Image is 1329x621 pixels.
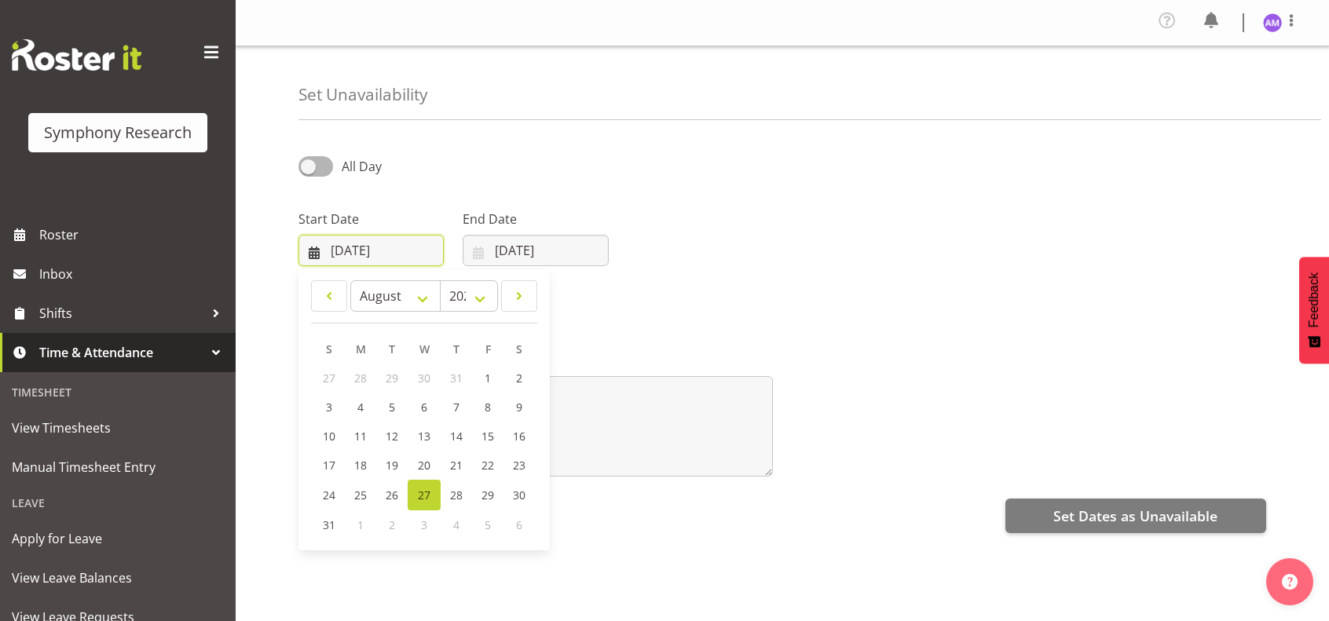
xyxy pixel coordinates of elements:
span: 21 [450,458,463,473]
span: 28 [450,488,463,502]
span: 23 [513,458,525,473]
span: 17 [323,458,335,473]
span: 4 [357,400,364,415]
a: 17 [313,451,345,480]
a: 30 [503,480,535,510]
a: 8 [472,393,503,422]
span: 13 [418,429,430,444]
span: 9 [516,400,522,415]
span: 19 [386,458,398,473]
a: 22 [472,451,503,480]
span: 1 [357,517,364,532]
span: All Day [342,158,382,175]
span: 20 [418,458,430,473]
a: 21 [441,451,472,480]
span: T [389,342,395,356]
span: 25 [354,488,367,502]
a: 2 [503,363,535,393]
a: 9 [503,393,535,422]
span: 31 [323,517,335,532]
span: 11 [354,429,367,444]
a: 7 [441,393,472,422]
div: Timesheet [4,376,232,408]
span: 6 [421,400,427,415]
a: 12 [376,422,408,451]
span: F [485,342,491,356]
span: 30 [418,371,430,385]
span: 31 [450,371,463,385]
a: 18 [345,451,376,480]
span: 24 [323,488,335,502]
span: Shifts [39,301,204,325]
span: 8 [485,400,491,415]
a: 13 [408,422,441,451]
span: 18 [354,458,367,473]
input: Click to select... [463,235,608,266]
span: 29 [481,488,494,502]
span: M [356,342,366,356]
a: 31 [313,510,345,539]
label: End Date [463,210,608,228]
a: 3 [313,393,345,422]
span: 28 [354,371,367,385]
span: 26 [386,488,398,502]
span: T [453,342,459,356]
span: Roster [39,223,228,247]
span: W [419,342,430,356]
label: Start Date [298,210,444,228]
span: 2 [389,517,395,532]
h4: Set Unavailability [298,86,427,104]
a: 4 [345,393,376,422]
a: 10 [313,422,345,451]
span: 22 [481,458,494,473]
span: Manual Timesheet Entry [12,455,224,479]
a: 15 [472,422,503,451]
a: Apply for Leave [4,519,232,558]
span: Time & Attendance [39,341,204,364]
a: View Timesheets [4,408,232,447]
input: Click to select... [298,235,444,266]
span: 30 [513,488,525,502]
a: 28 [441,480,472,510]
span: 27 [323,371,335,385]
span: 12 [386,429,398,444]
span: 27 [418,488,430,502]
a: Manual Timesheet Entry [4,447,232,487]
span: Inbox [39,262,228,286]
span: Set Dates as Unavailable [1053,506,1217,526]
span: 10 [323,429,335,444]
a: 27 [408,480,441,510]
button: Set Dates as Unavailable [1005,499,1266,533]
span: 29 [386,371,398,385]
a: 11 [345,422,376,451]
a: 24 [313,480,345,510]
div: Leave [4,487,232,519]
span: View Leave Balances [12,566,224,590]
a: 19 [376,451,408,480]
span: 6 [516,517,522,532]
span: S [516,342,522,356]
span: Apply for Leave [12,527,224,550]
a: 14 [441,422,472,451]
span: 1 [485,371,491,385]
a: 5 [376,393,408,422]
span: 3 [421,517,427,532]
span: 14 [450,429,463,444]
span: 7 [453,400,459,415]
a: 6 [408,393,441,422]
span: 5 [485,517,491,532]
img: Rosterit website logo [12,39,141,71]
span: 15 [481,429,494,444]
a: 29 [472,480,503,510]
span: 5 [389,400,395,415]
span: Feedback [1307,272,1321,327]
span: 16 [513,429,525,444]
span: 3 [326,400,332,415]
span: 2 [516,371,522,385]
a: 26 [376,480,408,510]
span: 4 [453,517,459,532]
a: 1 [472,363,503,393]
a: 23 [503,451,535,480]
span: View Timesheets [12,416,224,440]
span: S [326,342,332,356]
